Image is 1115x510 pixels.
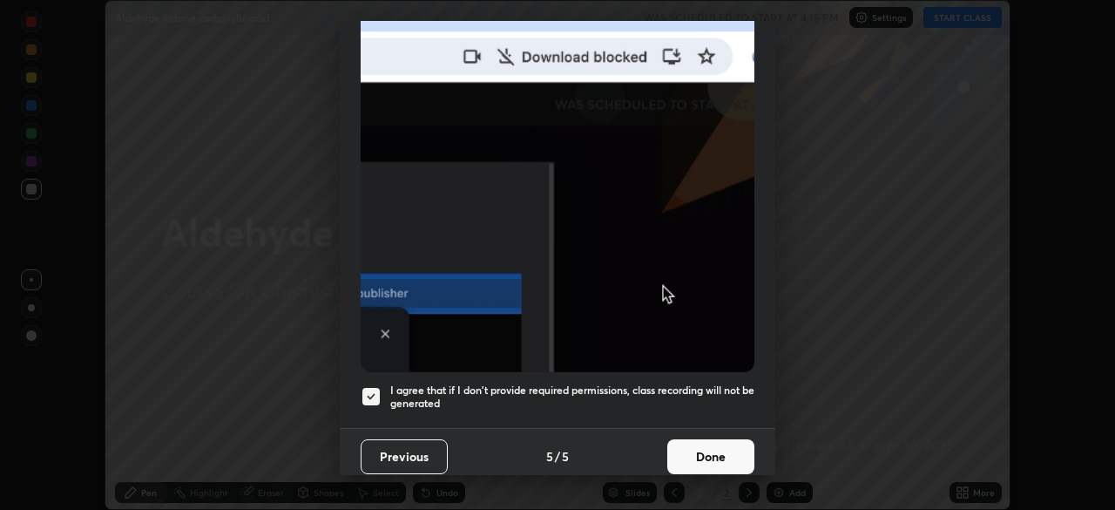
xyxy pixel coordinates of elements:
[390,384,754,411] h5: I agree that if I don't provide required permissions, class recording will not be generated
[361,439,448,474] button: Previous
[546,447,553,466] h4: 5
[562,447,569,466] h4: 5
[555,447,560,466] h4: /
[667,439,754,474] button: Done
